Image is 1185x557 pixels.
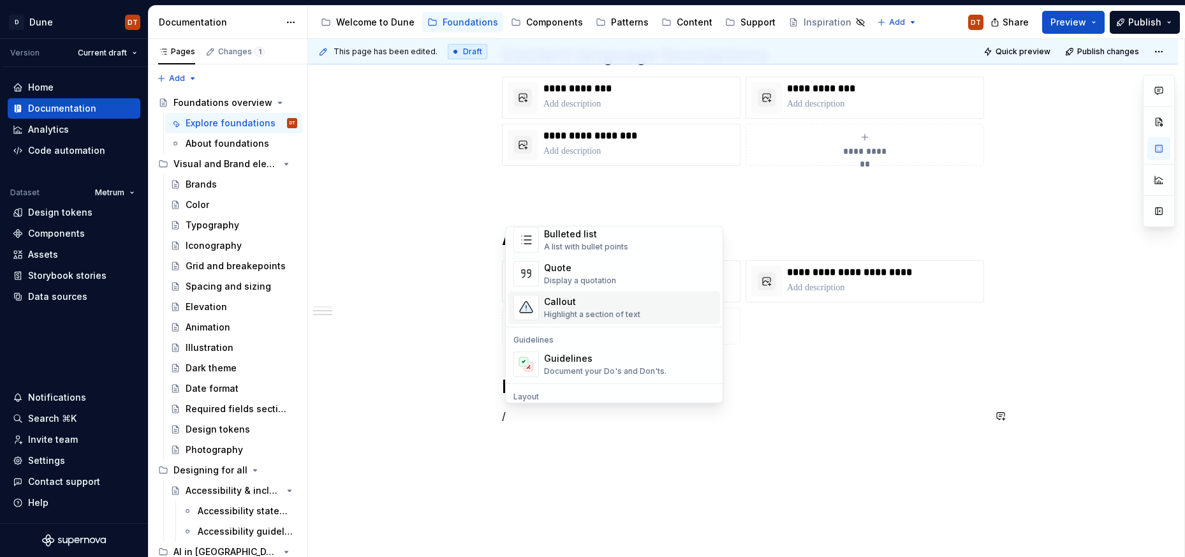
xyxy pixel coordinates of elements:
[544,366,666,376] div: Document your Do's and Don'ts.
[1077,47,1139,57] span: Publish changes
[336,16,415,29] div: Welcome to Dune
[8,286,140,307] a: Data sources
[720,12,781,33] a: Support
[8,98,140,119] a: Documentation
[186,117,276,130] div: Explore foundations
[165,174,302,195] a: Brands
[28,496,48,509] div: Help
[804,16,851,29] div: Inspiration
[186,403,291,415] div: Required fields sections
[334,47,438,57] span: This page has been edited.
[186,219,239,232] div: Typography
[8,429,140,450] a: Invite team
[544,242,628,252] div: A list with bullet points
[153,154,302,174] div: Visual and Brand elements
[8,223,140,244] a: Components
[8,202,140,223] a: Design tokens
[1003,16,1029,29] span: Share
[165,113,302,133] a: Explore foundationsDT
[783,12,871,33] a: Inspiration
[165,297,302,317] a: Elevation
[8,493,140,513] button: Help
[544,309,640,320] div: Highlight a section of text
[502,375,984,398] h1: Design for AI
[28,412,77,425] div: Search ⌘K
[169,73,185,84] span: Add
[165,358,302,378] a: Dark theme
[165,338,302,358] a: Illustration
[8,450,140,471] a: Settings
[9,15,24,30] div: D
[153,70,201,87] button: Add
[508,335,720,345] div: Guidelines
[1050,16,1086,29] span: Preview
[186,321,230,334] div: Animation
[8,387,140,408] button: Notifications
[186,137,269,150] div: About foundations
[186,423,250,436] div: Design tokens
[186,484,282,497] div: Accessibility & inclusion
[198,505,295,517] div: Accessibility statement
[8,408,140,429] button: Search ⌘K
[165,317,302,338] a: Animation
[177,501,302,521] a: Accessibility statement
[656,12,718,33] a: Content
[422,12,503,33] a: Foundations
[1110,11,1180,34] button: Publish
[443,16,498,29] div: Foundations
[28,454,65,467] div: Settings
[28,391,86,404] div: Notifications
[153,93,302,113] a: Foundations overview
[158,47,195,57] div: Pages
[8,472,140,492] button: Contact support
[502,410,506,422] span: /
[29,16,53,29] div: Dune
[28,433,78,446] div: Invite team
[544,276,616,286] div: Display a quotation
[128,17,138,27] div: DT
[8,140,140,161] a: Code automation
[502,227,984,250] h1: Accessibility
[889,17,905,27] span: Add
[10,188,40,198] div: Dataset
[186,178,217,191] div: Brands
[177,521,302,542] a: Accessibility guidelines
[28,227,85,240] div: Components
[463,47,482,57] span: Draft
[611,16,649,29] div: Patterns
[506,12,588,33] a: Components
[186,239,242,252] div: Iconography
[186,301,227,313] div: Elevation
[165,235,302,256] a: Iconography
[173,158,279,170] div: Visual and Brand elements
[42,534,106,547] svg: Supernova Logo
[186,382,239,395] div: Date format
[1042,11,1105,34] button: Preview
[8,77,140,98] a: Home
[980,43,1056,61] button: Quick preview
[186,280,271,293] div: Spacing and sizing
[186,260,286,272] div: Grid and breakepoints
[971,17,981,27] div: DT
[186,198,209,211] div: Color
[290,117,295,130] div: DT
[72,44,143,62] button: Current draft
[544,295,640,308] div: Callout
[8,244,140,265] a: Assets
[873,13,921,31] button: Add
[28,290,87,303] div: Data sources
[316,12,420,33] a: Welcome to Dune
[89,184,140,202] button: Metrum
[173,96,272,109] div: Foundations overview
[544,352,666,365] div: Guidelines
[10,48,40,58] div: Version
[28,248,58,261] div: Assets
[506,227,723,403] div: Suggestions
[28,206,92,219] div: Design tokens
[544,228,628,241] div: Bulleted list
[316,10,871,35] div: Page tree
[173,464,247,477] div: Designing for all
[544,262,616,274] div: Quote
[95,188,124,198] span: Metrum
